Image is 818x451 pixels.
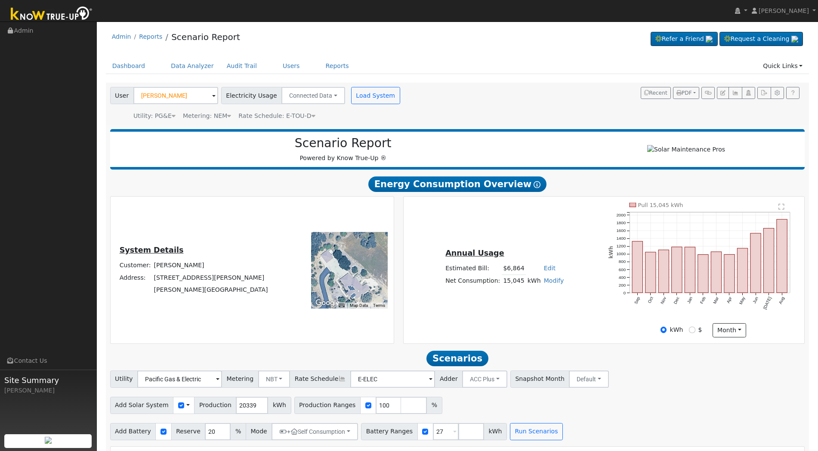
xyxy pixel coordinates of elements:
[759,7,809,14] span: [PERSON_NAME]
[711,252,722,293] rect: onclick=""
[502,275,526,287] td: 15,045
[651,32,718,46] a: Refer a Friend
[272,423,358,440] button: +Self Consumption
[778,296,785,305] text: Aug
[350,303,368,309] button: Map Data
[726,296,733,304] text: Apr
[659,250,669,293] rect: onclick=""
[246,423,272,440] span: Mode
[771,87,784,99] button: Settings
[633,296,641,305] text: Sep
[724,254,735,293] rect: onclick=""
[444,275,502,287] td: Net Consumption:
[619,259,626,264] text: 800
[435,371,463,388] span: Adder
[510,423,563,440] button: Run Scenarios
[713,323,747,338] button: month
[757,87,771,99] button: Export Interval Data
[183,111,231,120] div: Metering: NEM
[351,87,400,104] button: Load System
[4,386,92,395] div: [PERSON_NAME]
[608,246,614,259] text: kWh
[619,283,626,287] text: 200
[171,423,206,440] span: Reserve
[238,112,315,119] span: Alias: HETOUC
[764,228,774,293] rect: onclick=""
[4,374,92,386] span: Site Summary
[339,303,345,309] button: Keyboard shortcuts
[230,423,246,440] span: %
[112,33,131,40] a: Admin
[617,236,626,241] text: 1400
[756,58,809,74] a: Quick Links
[698,325,702,334] label: $
[717,87,729,99] button: Edit User
[152,272,269,284] td: [STREET_ADDRESS][PERSON_NAME]
[110,371,138,388] span: Utility
[670,325,683,334] label: kWh
[762,296,772,310] text: [DATE]
[685,247,695,293] rect: onclick=""
[361,423,418,440] span: Battery Ranges
[673,296,680,305] text: Dec
[719,32,803,46] a: Request a Cleaning
[777,219,787,293] rect: onclick=""
[689,327,695,333] input: $
[194,397,236,414] span: Production
[534,181,540,188] i: Show Help
[738,248,748,293] rect: onclick=""
[462,371,507,388] button: ACC Plus
[645,252,656,293] rect: onclick=""
[139,33,162,40] a: Reports
[258,371,290,388] button: NBT
[110,87,134,104] span: User
[569,371,609,388] button: Default
[221,87,282,104] span: Electricity Usage
[742,87,755,99] button: Login As
[281,87,345,104] button: Connected Data
[617,228,626,233] text: 1600
[791,36,798,43] img: retrieve
[673,87,699,99] button: PDF
[676,90,692,96] span: PDF
[268,397,291,414] span: kWh
[661,327,667,333] input: kWh
[319,58,355,74] a: Reports
[617,213,626,217] text: 2000
[222,371,259,388] span: Metering
[313,297,342,309] a: Open this area in Google Maps (opens a new window)
[118,272,152,284] td: Address:
[738,296,746,305] text: May
[544,277,564,284] a: Modify
[118,259,152,272] td: Customer:
[114,136,572,163] div: Powered by Know True-Up ®
[510,371,570,388] span: Snapshot Month
[152,284,269,296] td: [PERSON_NAME][GEOGRAPHIC_DATA]
[617,251,626,256] text: 1000
[778,203,784,210] text: 
[672,247,682,293] rect: onclick=""
[164,58,220,74] a: Data Analyzer
[445,249,504,257] u: Annual Usage
[119,136,567,151] h2: Scenario Report
[624,290,626,295] text: 0
[276,58,306,74] a: Users
[619,267,626,272] text: 600
[502,262,526,275] td: $6,864
[120,246,184,254] u: System Details
[686,296,694,304] text: Jan
[632,241,642,293] rect: onclick=""
[750,233,761,293] rect: onclick=""
[484,423,507,440] span: kWh
[699,296,707,304] text: Feb
[137,371,222,388] input: Select a Utility
[638,202,683,208] text: Pull 15,045 kWh
[45,437,52,444] img: retrieve
[701,87,715,99] button: Generate Report Link
[647,145,725,154] img: Solar Maintenance Pros
[641,87,671,99] button: Recent
[350,371,435,388] input: Select a Rate Schedule
[660,296,667,305] text: Nov
[786,87,799,99] a: Help Link
[647,296,654,304] text: Oct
